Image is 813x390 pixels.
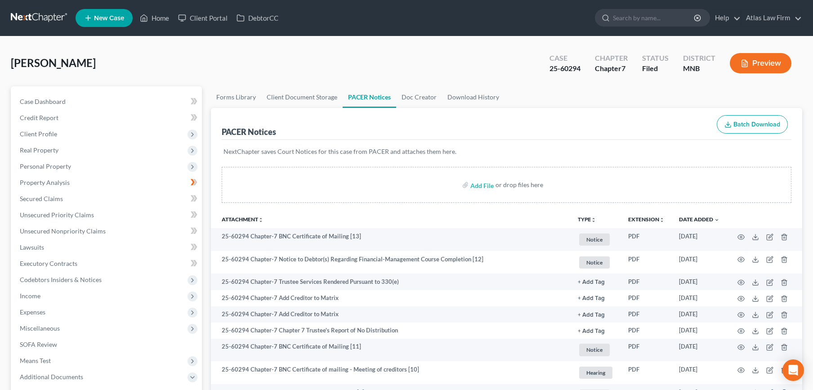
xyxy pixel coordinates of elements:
td: [DATE] [672,339,727,362]
span: Secured Claims [20,195,63,202]
td: PDF [621,228,672,251]
span: Case Dashboard [20,98,66,105]
button: + Add Tag [578,312,605,318]
a: Notice [578,255,614,270]
div: MNB [683,63,715,74]
a: Credit Report [13,110,202,126]
a: Client Portal [174,10,232,26]
i: unfold_more [591,217,596,223]
a: Notice [578,342,614,357]
a: Property Analysis [13,175,202,191]
td: PDF [621,290,672,306]
td: [DATE] [672,273,727,290]
a: Atlas Law Firm [742,10,802,26]
td: PDF [621,361,672,384]
span: Unsecured Priority Claims [20,211,94,219]
td: PDF [621,339,672,362]
td: [DATE] [672,361,727,384]
a: Forms Library [211,86,261,108]
div: PACER Notices [222,126,276,137]
p: NextChapter saves Court Notices for this case from PACER and attaches them here. [223,147,790,156]
i: unfold_more [659,217,665,223]
a: Unsecured Priority Claims [13,207,202,223]
a: + Add Tag [578,278,614,286]
i: expand_more [714,217,719,223]
a: + Add Tag [578,294,614,302]
div: Case [549,53,581,63]
a: Download History [442,86,505,108]
span: Unsecured Nonpriority Claims [20,227,106,235]
span: SOFA Review [20,341,57,348]
td: [DATE] [672,228,727,251]
a: Notice [578,232,614,247]
td: 25-60294 Chapter-7 Add Creditor to Matrix [211,306,571,323]
td: [DATE] [672,290,727,306]
a: + Add Tag [578,326,614,335]
div: Chapter [595,53,628,63]
td: 25-60294 Chapter-7 BNC Certificate of Mailing [13] [211,228,571,251]
span: Codebtors Insiders & Notices [20,276,102,283]
a: DebtorCC [232,10,283,26]
a: Help [710,10,741,26]
span: Client Profile [20,130,57,138]
a: Doc Creator [396,86,442,108]
div: Status [642,53,669,63]
span: Expenses [20,308,45,316]
span: Notice [579,344,610,356]
div: Open Intercom Messenger [782,359,804,381]
i: unfold_more [258,217,264,223]
span: Property Analysis [20,179,70,186]
span: Miscellaneous [20,324,60,332]
input: Search by name... [613,9,695,26]
a: Extensionunfold_more [628,216,665,223]
span: 7 [621,64,625,72]
td: 25-60294 Chapter-7 BNC Certificate of mailing - Meeting of creditors [10] [211,361,571,384]
span: Income [20,292,40,300]
span: Executory Contracts [20,260,77,267]
td: 25-60294 Chapter-7 Chapter 7 Trustee's Report of No Distribution [211,323,571,339]
button: + Add Tag [578,279,605,285]
span: [PERSON_NAME] [11,56,96,69]
a: Secured Claims [13,191,202,207]
span: Personal Property [20,162,71,170]
td: PDF [621,251,672,274]
div: or drop files here [496,180,543,189]
td: 25-60294 Chapter-7 BNC Certificate of Mailing [11] [211,339,571,362]
a: Executory Contracts [13,256,202,272]
span: New Case [94,15,124,22]
span: Lawsuits [20,243,44,251]
button: Batch Download [717,115,788,134]
td: 25-60294 Chapter-7 Add Creditor to Matrix [211,290,571,306]
div: Filed [642,63,669,74]
a: PACER Notices [343,86,396,108]
a: Case Dashboard [13,94,202,110]
span: Hearing [579,367,612,379]
td: [DATE] [672,323,727,339]
span: Notice [579,233,610,246]
button: + Add Tag [578,296,605,301]
button: Preview [730,53,791,73]
a: Unsecured Nonpriority Claims [13,223,202,239]
span: Notice [579,256,610,269]
span: Real Property [20,146,58,154]
span: Credit Report [20,114,58,121]
button: TYPEunfold_more [578,217,596,223]
a: Hearing [578,365,614,380]
td: PDF [621,306,672,323]
a: SOFA Review [13,336,202,353]
td: [DATE] [672,251,727,274]
td: 25-60294 Chapter-7 Trustee Services Rendered Pursuant to 330(e) [211,273,571,290]
a: Attachmentunfold_more [222,216,264,223]
button: + Add Tag [578,328,605,334]
a: Date Added expand_more [679,216,719,223]
div: Chapter [595,63,628,74]
td: PDF [621,323,672,339]
td: [DATE] [672,306,727,323]
a: Lawsuits [13,239,202,256]
span: Batch Download [733,121,780,128]
a: Client Document Storage [261,86,343,108]
span: Additional Documents [20,373,83,381]
a: + Add Tag [578,310,614,318]
td: PDF [621,273,672,290]
div: 25-60294 [549,63,581,74]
